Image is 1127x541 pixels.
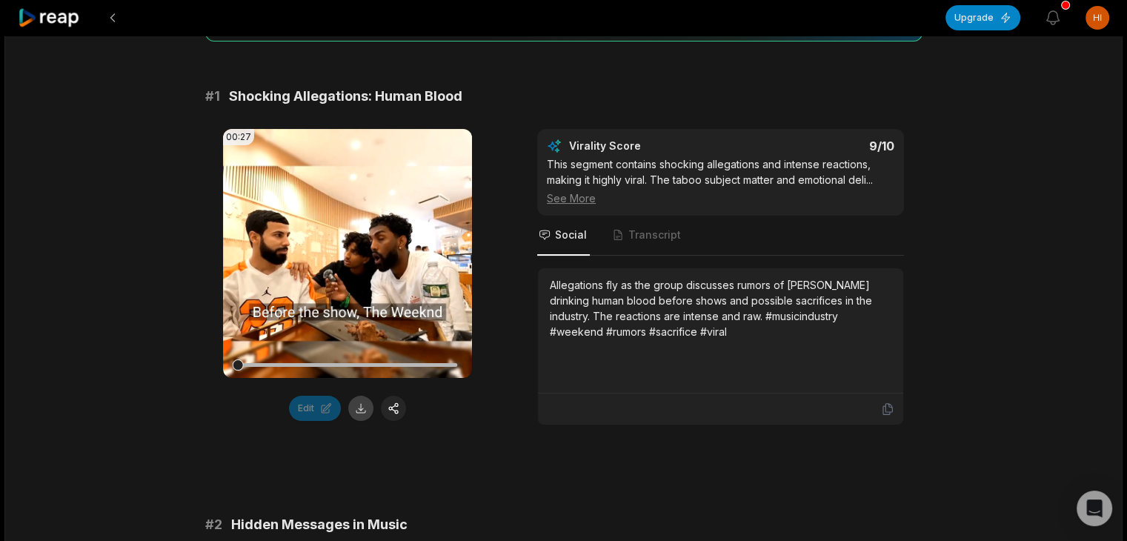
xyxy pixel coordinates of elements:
div: See More [547,190,894,206]
span: # 1 [205,86,220,107]
span: Shocking Allegations: Human Blood [229,86,462,107]
div: This segment contains shocking allegations and intense reactions, making it highly viral. The tab... [547,156,894,206]
span: Transcript [628,228,681,242]
div: Allegations fly as the group discusses rumors of [PERSON_NAME] drinking human blood before shows ... [550,277,891,339]
span: # 2 [205,514,222,535]
div: 9 /10 [736,139,895,153]
span: Social [555,228,587,242]
div: Virality Score [569,139,728,153]
button: Edit [289,396,341,421]
span: Hidden Messages in Music [231,514,408,535]
div: Open Intercom Messenger [1077,491,1112,526]
nav: Tabs [537,216,904,256]
video: Your browser does not support mp4 format. [223,129,472,378]
button: Upgrade [945,5,1020,30]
